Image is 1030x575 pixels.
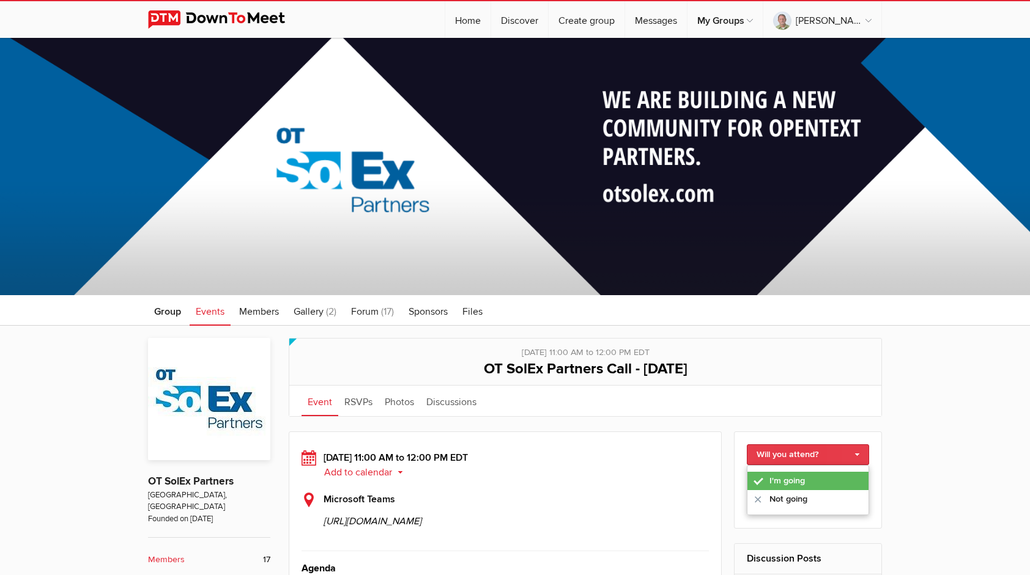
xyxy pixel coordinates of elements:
[324,493,395,505] b: Microsoft Teams
[456,295,489,326] a: Files
[148,338,270,460] img: OT SolEx Partners
[625,1,687,38] a: Messages
[302,450,709,480] div: [DATE] 11:00 AM to 12:00 PM EDT
[302,386,338,416] a: Event
[148,489,270,513] span: [GEOGRAPHIC_DATA], [GEOGRAPHIC_DATA]
[190,295,231,326] a: Events
[763,1,881,38] a: [PERSON_NAME]-Capture
[154,306,181,318] span: Group
[462,306,483,318] span: Files
[687,1,763,38] a: My Groups
[747,552,821,565] a: Discussion Posts
[381,306,394,318] span: (17)
[379,386,420,416] a: Photos
[351,306,379,318] span: Forum
[324,507,709,529] span: [URL][DOMAIN_NAME]
[287,295,343,326] a: Gallery (2)
[420,386,483,416] a: Discussions
[402,295,454,326] a: Sponsors
[747,490,869,508] a: Not going
[409,306,448,318] span: Sponsors
[326,306,336,318] span: (2)
[324,467,412,478] button: Add to calendar
[338,386,379,416] a: RSVPs
[294,306,324,318] span: Gallery
[491,1,548,38] a: Discover
[345,295,400,326] a: Forum (17)
[484,360,687,378] span: OT SolEx Partners Call - [DATE]
[549,1,624,38] a: Create group
[302,339,869,359] div: [DATE] 11:00 AM to 12:00 PM EDT
[148,10,304,29] img: DownToMeet
[148,513,270,525] span: Founded on [DATE]
[445,1,491,38] a: Home
[747,444,870,465] a: Will you attend?
[233,295,285,326] a: Members
[302,562,336,574] strong: Agenda
[148,295,187,326] a: Group
[263,553,270,566] span: 17
[239,306,279,318] span: Members
[148,553,185,566] b: Members
[747,472,869,490] a: I'm going
[148,475,234,488] a: OT SolEx Partners
[148,553,270,566] a: Members 17
[196,306,224,318] span: Events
